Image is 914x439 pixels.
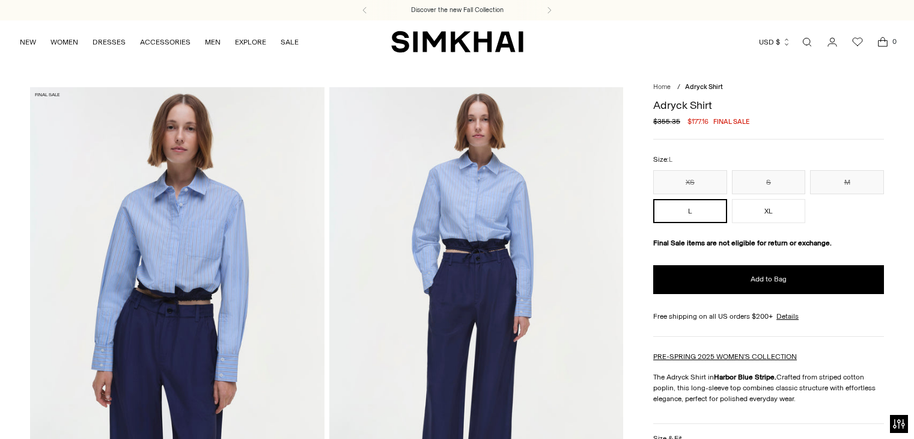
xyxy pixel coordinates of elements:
span: Add to Bag [751,274,787,284]
a: DRESSES [93,29,126,55]
a: Open search modal [795,30,819,54]
strong: Harbor Blue Stripe. [714,373,776,381]
button: XS [653,170,727,194]
a: Discover the new Fall Collection [411,5,504,15]
a: SALE [281,29,299,55]
a: NEW [20,29,36,55]
a: WOMEN [50,29,78,55]
a: Go to the account page [820,30,844,54]
a: EXPLORE [235,29,266,55]
button: XL [732,199,806,223]
button: USD $ [759,29,791,55]
button: M [810,170,884,194]
button: S [732,170,806,194]
a: ACCESSORIES [140,29,190,55]
a: Open cart modal [871,30,895,54]
div: Free shipping on all US orders $200+ [653,311,884,322]
a: Home [653,83,671,91]
button: L [653,199,727,223]
p: The Adryck Shirt in Crafted from striped cotton poplin, this long-sleeve top combines classic str... [653,372,884,404]
strong: Final Sale items are not eligible for return or exchange. [653,239,832,247]
a: SIMKHAI [391,30,523,54]
nav: breadcrumbs [653,82,884,93]
button: Add to Bag [653,265,884,294]
span: $177.16 [687,116,708,127]
a: PRE-SPRING 2025 WOMEN'S COLLECTION [653,352,797,361]
span: Adryck Shirt [685,83,723,91]
div: / [677,82,680,93]
a: MEN [205,29,221,55]
a: Wishlist [845,30,870,54]
h1: Adryck Shirt [653,100,884,111]
span: 0 [889,36,900,47]
a: Details [776,311,799,322]
span: L [669,156,672,164]
label: Size: [653,154,672,165]
s: $355.35 [653,116,680,127]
